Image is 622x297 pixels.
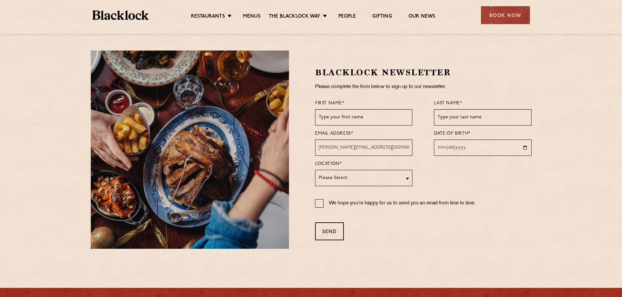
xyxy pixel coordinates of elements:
a: Menus [243,13,261,21]
a: The Blacklock Way [269,13,320,21]
p: We hope you're happy for us to send you an email from time to time [329,199,474,208]
img: BL_Textured_Logo-footer-cropped.svg [92,10,149,20]
label: Location* [315,160,342,168]
div: Send [315,222,344,240]
a: Restaurants [191,13,225,21]
label: Date of Birth* [434,129,470,138]
label: First name* [315,99,344,108]
input: Type your first name [315,109,412,126]
label: Email Address* [315,129,353,138]
a: Gifting [372,13,392,21]
div: Book Now [481,6,530,24]
input: Type your last name [434,109,531,126]
p: Please complete the form below to sign up to our newsletter. [315,83,532,91]
label: Last name* [434,99,462,108]
a: People [338,13,356,21]
input: Type your email address [315,140,412,156]
input: Type your date of birth [434,140,531,156]
a: Our News [408,13,436,21]
h2: Blacklock Newsletter [315,67,532,78]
